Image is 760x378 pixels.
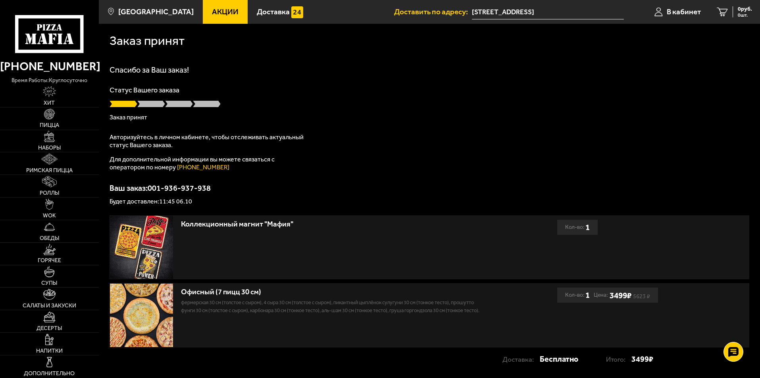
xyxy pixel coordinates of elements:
[394,8,472,15] span: Доставить по адресу:
[110,35,185,47] h1: Заказ принят
[631,351,653,366] strong: 3499 ₽
[118,8,194,15] span: [GEOGRAPHIC_DATA]
[38,258,61,263] span: Горячее
[43,213,56,219] span: WOK
[23,303,76,309] span: Салаты и закуски
[110,66,749,74] h1: Спасибо за Ваш заказ!
[110,155,308,171] p: Для дополнительной информации вы можете связаться с оператором по номеру
[110,133,308,149] p: Авторизуйтесь в личном кабинете, чтобы отслеживать актуальный статус Вашего заказа.
[540,351,578,366] strong: Бесплатно
[472,5,624,19] input: Ваш адрес доставки
[41,280,57,286] span: Супы
[110,198,749,205] p: Будет доставлен: 11:45 06.10
[585,220,590,235] b: 1
[667,8,701,15] span: В кабинет
[502,352,540,367] p: Доставка:
[110,86,749,94] p: Статус Вашего заказа
[565,220,590,235] div: Кол-во:
[37,326,62,331] span: Десерты
[181,288,481,297] div: Офисный (7 пицц 30 см)
[38,145,61,151] span: Наборы
[40,236,59,241] span: Обеды
[44,100,55,106] span: Хит
[24,371,75,376] span: Дополнительно
[291,6,303,18] img: 15daf4d41897b9f0e9f617042186c801.svg
[738,6,752,12] span: 0 руб.
[594,288,608,303] span: Цена:
[472,5,624,19] span: Санкт-Петербург, набережная Обводного канала, 199-201В
[738,13,752,17] span: 0 шт.
[212,8,239,15] span: Акции
[610,290,631,300] b: 3499 ₽
[633,294,650,298] s: 5623 ₽
[26,168,73,173] span: Римская пицца
[606,352,631,367] p: Итого:
[585,288,590,303] b: 1
[40,123,59,128] span: Пицца
[181,299,481,315] p: Фермерская 30 см (толстое с сыром), 4 сыра 30 см (толстое с сыром), Пикантный цыплёнок сулугуни 3...
[36,348,63,354] span: Напитки
[181,220,481,229] div: Коллекционный магнит "Мафия"
[40,190,59,196] span: Роллы
[565,288,590,303] div: Кол-во:
[257,8,290,15] span: Доставка
[110,114,749,121] p: Заказ принят
[177,163,229,171] a: [PHONE_NUMBER]
[110,184,749,192] p: Ваш заказ: 001-936-937-938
